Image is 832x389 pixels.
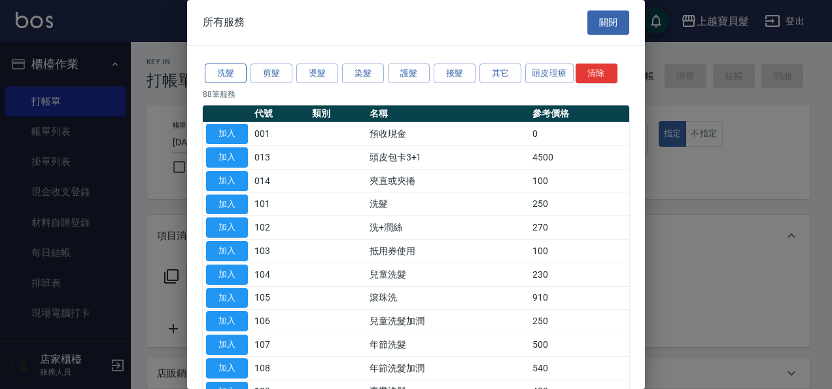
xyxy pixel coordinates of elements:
td: 230 [529,263,629,286]
th: 類別 [309,105,366,122]
button: 關閉 [587,10,629,35]
td: 兒童洗髮加潤 [366,310,530,333]
td: 年節洗髮 [366,333,530,357]
button: 加入 [206,147,248,168]
td: 0 [529,122,629,146]
button: 清除 [576,64,617,84]
td: 夾直或夾捲 [366,169,530,193]
button: 加入 [206,241,248,261]
button: 加入 [206,265,248,285]
button: 護髮 [388,64,430,84]
button: 加入 [206,358,248,379]
button: 加入 [206,194,248,215]
button: 洗髮 [205,64,247,84]
button: 加入 [206,311,248,331]
span: 所有服務 [203,16,245,29]
td: 014 [251,169,309,193]
td: 104 [251,263,309,286]
td: 洗髮 [366,193,530,216]
td: 預收現金 [366,122,530,146]
td: 兒童洗髮 [366,263,530,286]
td: 001 [251,122,309,146]
button: 其它 [479,64,521,84]
button: 剪髮 [251,64,292,84]
td: 540 [529,356,629,380]
td: 100 [529,240,629,263]
td: 洗+潤絲 [366,216,530,240]
td: 滾珠洗 [366,286,530,310]
td: 100 [529,169,629,193]
button: 加入 [206,335,248,355]
td: 910 [529,286,629,310]
th: 代號 [251,105,309,122]
td: 105 [251,286,309,310]
button: 頭皮理療 [525,64,574,84]
td: 年節洗髮加潤 [366,356,530,380]
td: 103 [251,240,309,263]
button: 接髮 [434,64,476,84]
button: 燙髮 [296,64,338,84]
button: 加入 [206,124,248,144]
button: 加入 [206,171,248,191]
th: 參考價格 [529,105,629,122]
button: 加入 [206,288,248,308]
td: 106 [251,310,309,333]
p: 88 筆服務 [203,88,629,100]
td: 抵用券使用 [366,240,530,263]
td: 107 [251,333,309,357]
td: 250 [529,193,629,216]
td: 102 [251,216,309,240]
td: 頭皮包卡3+1 [366,146,530,170]
td: 270 [529,216,629,240]
td: 4500 [529,146,629,170]
button: 染髮 [342,64,384,84]
td: 250 [529,310,629,333]
td: 101 [251,193,309,216]
td: 013 [251,146,309,170]
button: 加入 [206,217,248,238]
td: 500 [529,333,629,357]
th: 名稱 [366,105,530,122]
td: 108 [251,356,309,380]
